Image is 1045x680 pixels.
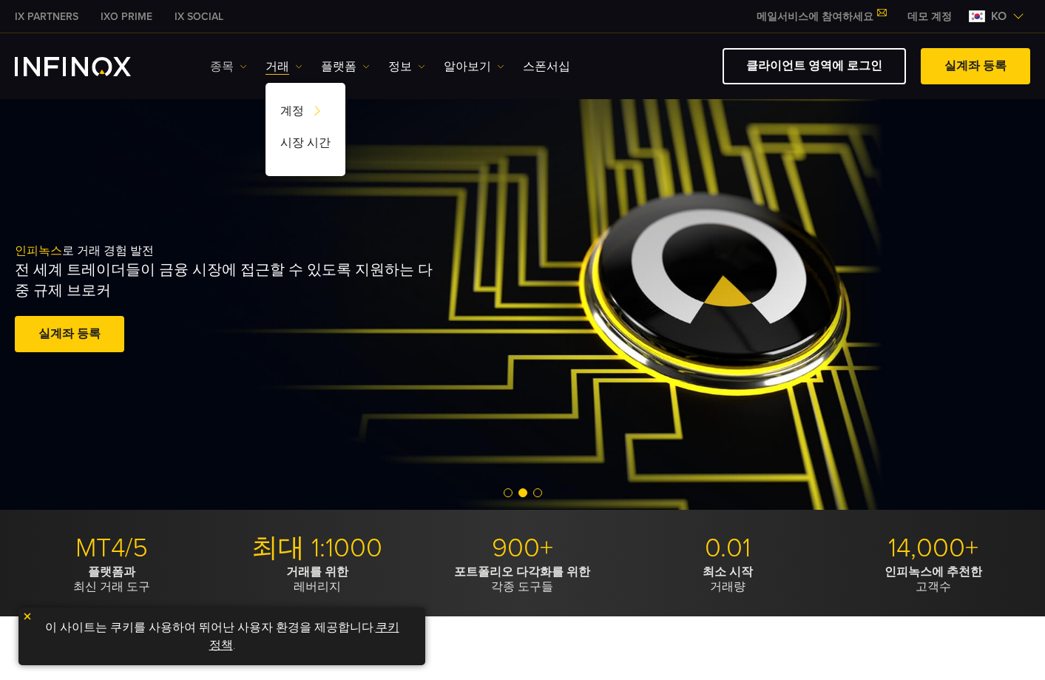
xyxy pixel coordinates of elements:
p: 레버리지 [220,565,415,594]
a: 플랫폼 [321,58,370,75]
p: 최대 1:1000 [220,532,415,565]
span: Go to slide 3 [533,488,542,497]
p: 거래량 [631,565,825,594]
p: 0.01 [631,532,825,565]
a: INFINOX [89,9,163,24]
a: 실계좌 등록 [921,48,1030,84]
a: INFINOX [4,9,89,24]
a: 종목 [210,58,247,75]
p: 14,000+ [836,532,1030,565]
p: 전 세계 트레이더들이 금융 시장에 접근할 수 있도록 지원하는 다중 규제 브로커 [15,260,445,301]
p: 각종 도구들 [425,565,620,594]
a: 스폰서십 [523,58,570,75]
a: 메일서비스에 참여하세요 [745,10,896,23]
span: 인피녹스 [15,243,62,258]
span: ko [985,7,1012,25]
p: 이 사이트는 쿠키를 사용하여 뛰어난 사용자 환경을 제공합니다. . [26,615,418,658]
span: Go to slide 2 [518,488,527,497]
a: 계정 [266,98,345,129]
a: 실계좌 등록 [15,316,124,352]
div: 로 거래 경험 발전 [15,220,553,380]
a: 정보 [388,58,425,75]
p: MT4/5 [15,532,209,565]
strong: 거래를 위한 [286,565,348,579]
img: yellow close icon [22,611,33,622]
a: 클라이언트 영역에 로그인 [723,48,906,84]
p: 최신 거래 도구 [15,565,209,594]
a: 거래 [266,58,302,75]
strong: 인피녹스에 추천한 [885,565,982,579]
p: 900+ [425,532,620,565]
strong: 플랫폼과 [88,565,135,579]
p: 고객수 [836,565,1030,594]
a: INFINOX Logo [15,57,166,76]
strong: 최소 시작 [703,565,753,579]
a: 시장 시간 [266,129,345,161]
strong: 포트폴리오 다각화를 위한 [454,565,590,579]
a: INFINOX MENU [896,9,963,24]
a: INFINOX [163,9,234,24]
a: 알아보기 [444,58,504,75]
span: Go to slide 1 [504,488,513,497]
